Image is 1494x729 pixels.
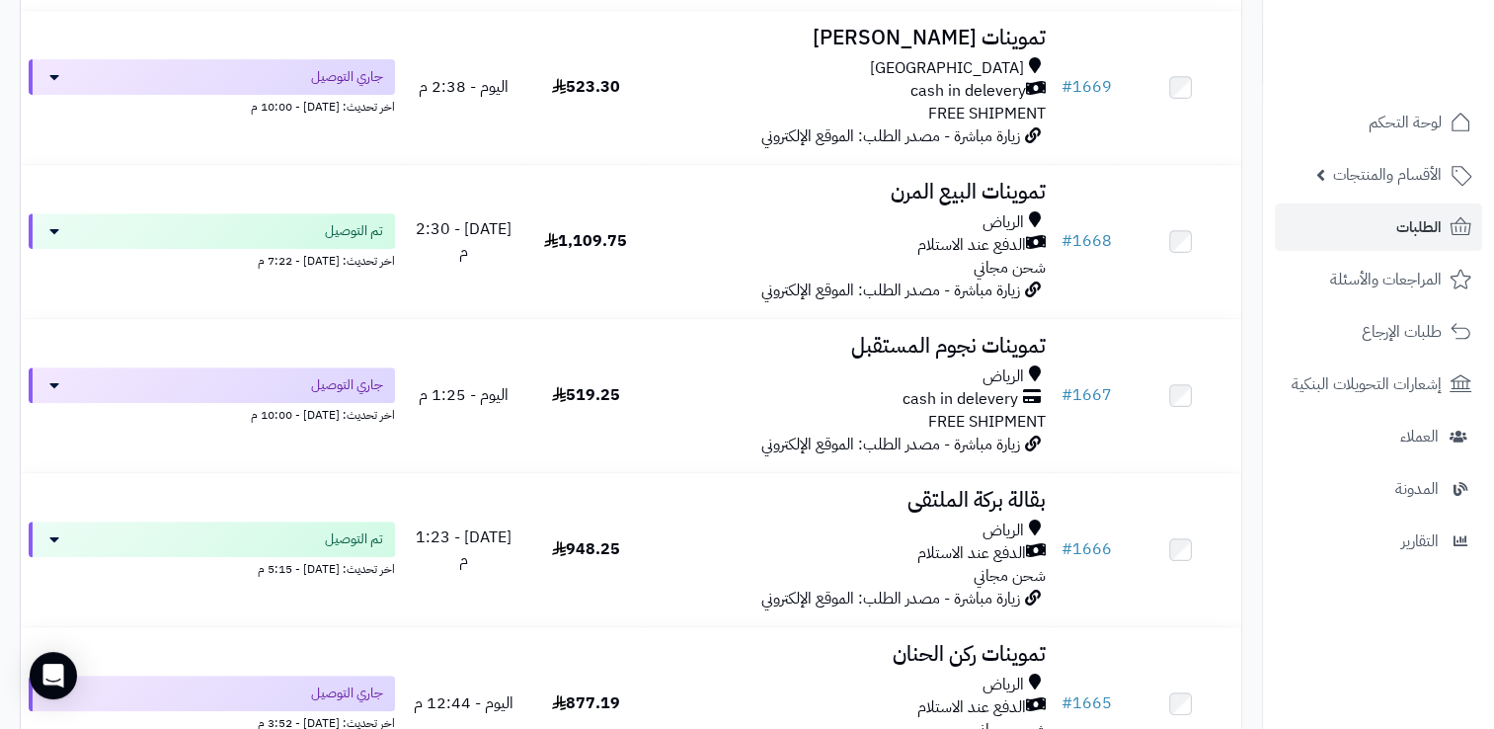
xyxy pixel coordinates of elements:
h3: تموينات ركن الحنان [655,643,1046,666]
a: #1667 [1061,383,1111,407]
span: # [1061,75,1071,99]
div: اخر تحديث: [DATE] - 10:00 م [29,403,395,424]
a: الطلبات [1275,203,1482,251]
a: إشعارات التحويلات البنكية [1275,361,1482,408]
span: طلبات الإرجاع [1362,318,1442,346]
span: الرياض [982,365,1023,388]
span: الدفع عند الاستلام [916,696,1025,719]
span: العملاء [1400,423,1439,450]
span: [GEOGRAPHIC_DATA] [869,57,1023,80]
span: الرياض [982,211,1023,234]
span: التقارير [1401,527,1439,555]
span: الأقسام والمنتجات [1333,161,1442,189]
span: 523.30 [552,75,620,99]
span: إشعارات التحويلات البنكية [1292,370,1442,398]
span: شحن مجاني [973,564,1045,588]
h3: تموينات [PERSON_NAME] [655,27,1046,49]
span: الرياض [982,520,1023,542]
span: [DATE] - 2:30 م [416,217,511,264]
a: طلبات الإرجاع [1275,308,1482,356]
span: المراجعات والأسئلة [1330,266,1442,293]
span: 519.25 [552,383,620,407]
span: cash in delevery [909,80,1025,103]
img: logo-2.png [1360,50,1475,92]
a: التقارير [1275,518,1482,565]
h3: تموينات نجوم المستقبل [655,335,1046,358]
span: FREE SHIPMENT [927,102,1045,125]
span: FREE SHIPMENT [927,410,1045,434]
span: زيارة مباشرة - مصدر الطلب: الموقع الإلكتروني [760,433,1019,456]
span: جاري التوصيل [311,67,383,87]
span: جاري التوصيل [311,375,383,395]
div: اخر تحديث: [DATE] - 7:22 م [29,249,395,270]
span: تم التوصيل [325,529,383,549]
a: #1669 [1061,75,1111,99]
div: Open Intercom Messenger [30,652,77,699]
span: زيارة مباشرة - مصدر الطلب: الموقع الإلكتروني [760,587,1019,610]
h3: تموينات البيع المرن [655,181,1046,203]
a: العملاء [1275,413,1482,460]
div: اخر تحديث: [DATE] - 5:15 م [29,557,395,578]
span: الدفع عند الاستلام [916,542,1025,565]
h3: بقالة بركة الملتقى [655,489,1046,512]
span: اليوم - 1:25 م [419,383,509,407]
span: شحن مجاني [973,256,1045,280]
span: المدونة [1395,475,1439,503]
span: # [1061,691,1071,715]
span: 877.19 [552,691,620,715]
span: # [1061,383,1071,407]
a: المدونة [1275,465,1482,513]
a: #1666 [1061,537,1111,561]
div: اخر تحديث: [DATE] - 10:00 م [29,95,395,116]
span: [DATE] - 1:23 م [416,526,511,572]
span: الطلبات [1396,213,1442,241]
span: زيارة مباشرة - مصدر الطلب: الموقع الإلكتروني [760,124,1019,148]
span: لوحة التحكم [1369,109,1442,136]
a: #1665 [1061,691,1111,715]
span: تم التوصيل [325,221,383,241]
span: # [1061,229,1071,253]
span: 948.25 [552,537,620,561]
span: # [1061,537,1071,561]
span: اليوم - 12:44 م [414,691,513,715]
span: زيارة مباشرة - مصدر الطلب: الموقع الإلكتروني [760,279,1019,302]
a: المراجعات والأسئلة [1275,256,1482,303]
a: #1668 [1061,229,1111,253]
span: الرياض [982,674,1023,696]
span: اليوم - 2:38 م [419,75,509,99]
a: لوحة التحكم [1275,99,1482,146]
span: cash in delevery [902,388,1017,411]
span: الدفع عند الاستلام [916,234,1025,257]
span: جاري التوصيل [311,684,383,703]
span: 1,109.75 [544,229,627,253]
